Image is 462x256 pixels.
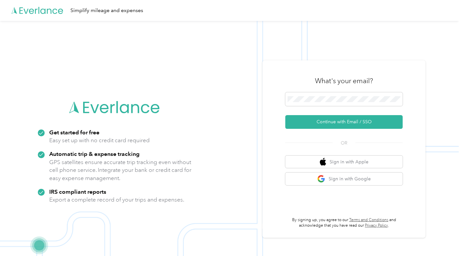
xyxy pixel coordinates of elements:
[285,115,403,129] button: Continue with Email / SSO
[315,76,373,85] h3: What's your email?
[49,150,140,157] strong: Automatic trip & expense tracking
[49,136,150,144] p: Easy set up with no credit card required
[285,217,403,229] p: By signing up, you agree to our and acknowledge that you have read our .
[49,129,99,136] strong: Get started for free
[285,173,403,185] button: google logoSign in with Google
[317,175,325,183] img: google logo
[285,156,403,168] button: apple logoSign in with Apple
[349,218,388,222] a: Terms and Conditions
[320,158,326,166] img: apple logo
[49,158,192,182] p: GPS satellites ensure accurate trip tracking even without cell phone service. Integrate your bank...
[49,188,106,195] strong: IRS compliant reports
[70,7,143,15] div: Simplify mileage and expenses
[49,196,184,204] p: Export a complete record of your trips and expenses.
[365,223,388,228] a: Privacy Policy
[333,140,355,146] span: OR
